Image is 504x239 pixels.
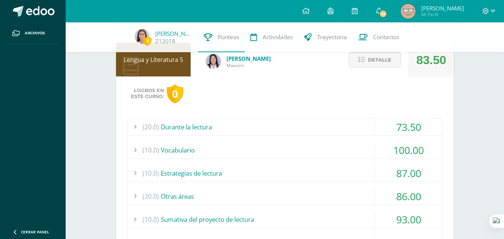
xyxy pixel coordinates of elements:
[128,142,442,158] div: Vocabulario
[21,229,49,235] span: Cerrar panel
[353,22,405,52] a: Contactos
[128,119,442,135] div: Durante la lectura
[143,142,159,158] span: (10.0)
[143,165,159,182] span: (10.0)
[245,22,298,52] a: Actividades
[128,211,442,228] div: Sumativa del proyecto de lectura
[143,36,151,45] span: 5
[375,188,442,205] div: 86.00
[128,188,442,205] div: Otras áreas
[263,33,293,41] span: Actividades
[317,33,347,41] span: Trayectoria
[155,30,192,37] a: [PERSON_NAME]
[198,22,245,52] a: Punteos
[421,11,464,18] span: Mi Perfil
[6,22,60,44] a: Archivos
[298,22,353,52] a: Trayectoria
[143,188,159,205] span: (30.0)
[368,53,391,67] span: Detalle
[375,142,442,158] div: 100.00
[206,54,221,69] img: fd1196377973db38ffd7ffd912a4bf7e.png
[128,165,442,182] div: Estrategias de lectura
[401,4,416,19] img: c28e96c64a857f88dd0d4ccb8c9396fa.png
[131,88,164,100] span: Logros en este curso:
[143,119,159,135] span: (20.0)
[116,43,191,76] div: Lengua y Literatura 5
[25,30,45,36] span: Archivos
[155,37,175,45] a: 212018
[375,119,442,135] div: 73.50
[349,52,401,67] button: Detalle
[226,55,271,62] span: [PERSON_NAME]
[167,84,183,103] div: 0
[416,43,446,77] div: 83.50
[375,165,442,182] div: 87.00
[379,10,387,18] span: 32
[375,211,442,228] div: 93.00
[421,4,464,12] span: [PERSON_NAME]
[373,33,399,41] span: Contactos
[135,29,150,44] img: 5314e2d780592f124e930c7ca26f6512.png
[218,33,239,41] span: Punteos
[226,62,271,69] span: Maestro
[143,211,159,228] span: (10.0)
